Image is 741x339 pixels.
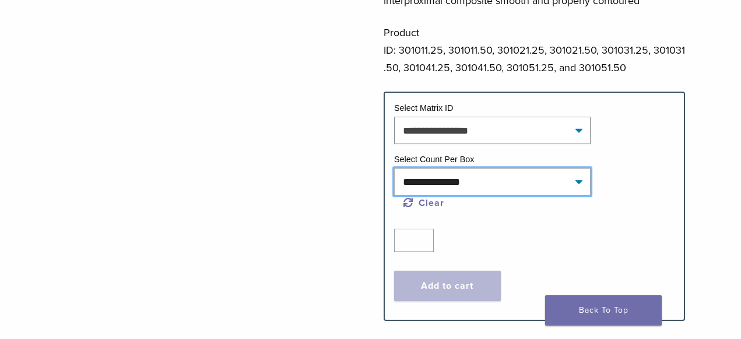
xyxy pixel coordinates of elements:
a: Clear [403,197,444,209]
button: Add to cart [394,271,501,301]
p: Product ID: 301011.25, 301011.50, 301021.25, 301021.50, 301031.25, 301031.50, 301041.25, 301041.5... [384,24,685,76]
label: Select Count Per Box [394,155,475,164]
a: Back To Top [545,295,662,326]
label: Select Matrix ID [394,103,454,113]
